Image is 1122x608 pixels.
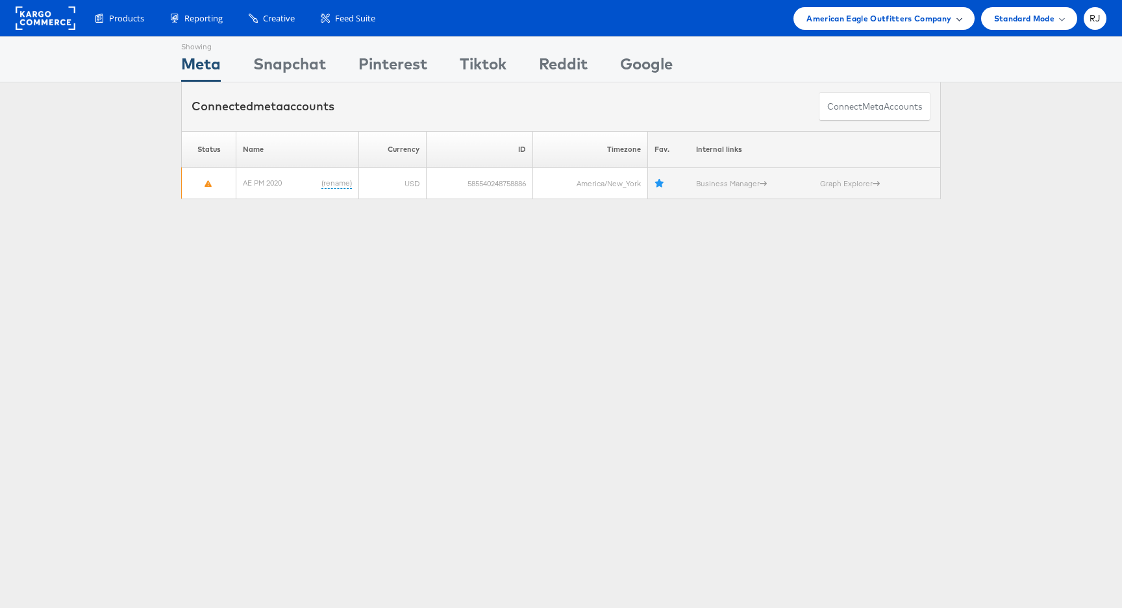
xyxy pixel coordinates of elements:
th: ID [426,131,532,168]
th: Currency [359,131,426,168]
div: Google [620,53,673,82]
div: Showing [181,37,221,53]
button: ConnectmetaAccounts [819,92,930,121]
span: Reporting [184,12,223,25]
td: America/New_York [532,168,647,199]
span: RJ [1090,14,1101,23]
div: Reddit [539,53,588,82]
span: Products [109,12,144,25]
div: Pinterest [358,53,427,82]
a: Graph Explorer [820,178,880,188]
div: Snapchat [253,53,326,82]
div: Meta [181,53,221,82]
span: Creative [263,12,295,25]
a: Business Manager [696,178,767,188]
span: meta [862,101,884,113]
td: USD [359,168,426,199]
td: 585540248758886 [426,168,532,199]
th: Status [182,131,236,168]
span: American Eagle Outfitters Company [806,12,951,25]
th: Name [236,131,359,168]
div: Tiktok [460,53,506,82]
span: meta [253,99,283,114]
span: Standard Mode [994,12,1054,25]
span: Feed Suite [335,12,375,25]
th: Timezone [532,131,647,168]
div: Connected accounts [192,98,334,115]
a: AE PM 2020 [243,178,282,188]
a: (rename) [321,178,352,189]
